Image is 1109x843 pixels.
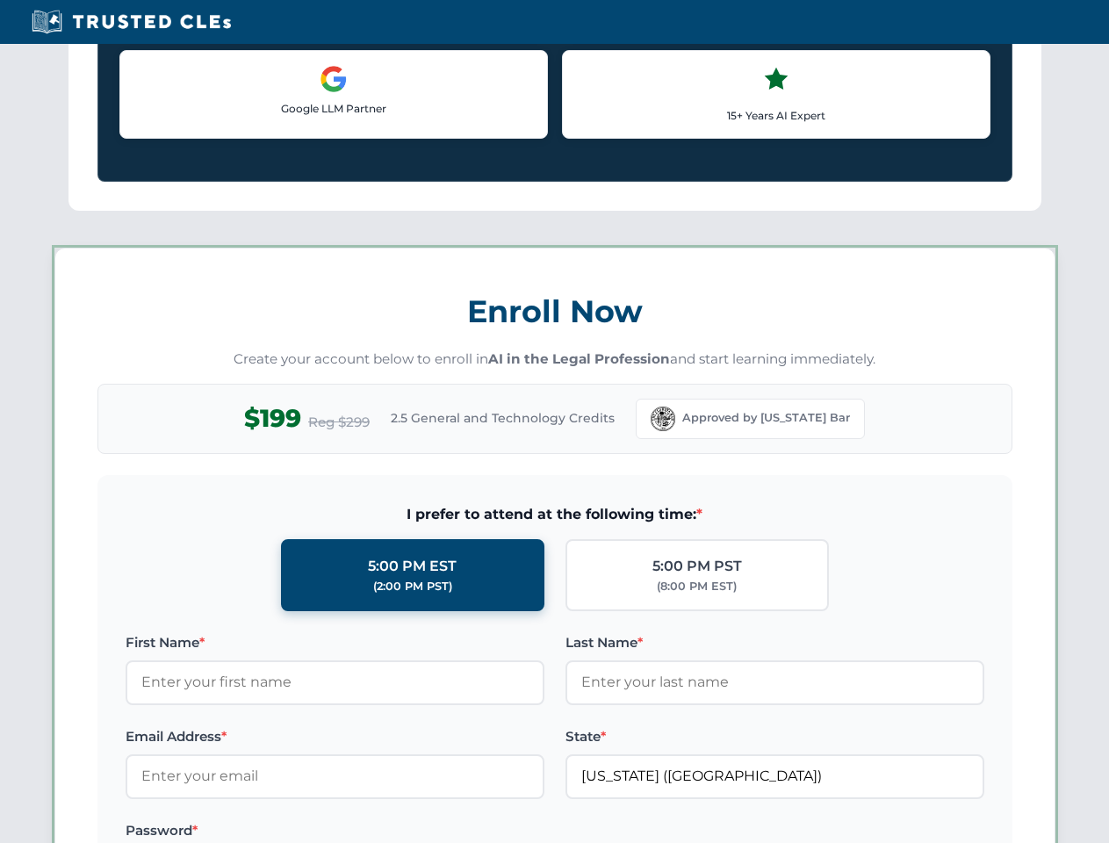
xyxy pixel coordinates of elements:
p: Google LLM Partner [134,100,533,117]
label: State [565,726,984,747]
label: Password [126,820,544,841]
div: (2:00 PM PST) [373,578,452,595]
input: Enter your email [126,754,544,798]
img: Trusted CLEs [26,9,236,35]
input: Enter your first name [126,660,544,704]
span: 2.5 General and Technology Credits [391,408,615,428]
img: Florida Bar [651,407,675,431]
div: (8:00 PM EST) [657,578,737,595]
p: 15+ Years AI Expert [577,107,976,124]
h3: Enroll Now [97,284,1012,339]
label: Email Address [126,726,544,747]
div: 5:00 PM PST [652,555,742,578]
strong: AI in the Legal Profession [488,350,670,367]
span: $199 [244,399,301,438]
label: Last Name [565,632,984,653]
p: Create your account below to enroll in and start learning immediately. [97,349,1012,370]
label: First Name [126,632,544,653]
span: Reg $299 [308,412,370,433]
span: I prefer to attend at the following time: [126,503,984,526]
img: Google [320,65,348,93]
div: 5:00 PM EST [368,555,457,578]
input: Enter your last name [565,660,984,704]
span: Approved by [US_STATE] Bar [682,409,850,427]
input: Florida (FL) [565,754,984,798]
